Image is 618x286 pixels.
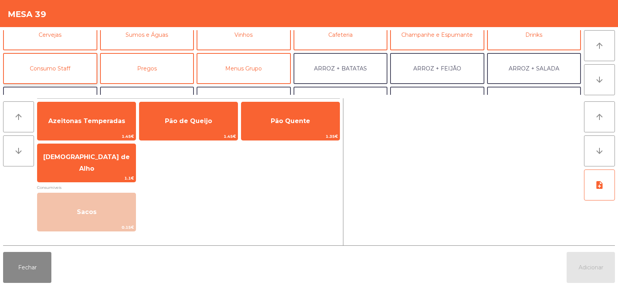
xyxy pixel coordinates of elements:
[43,153,130,172] span: [DEMOGRAPHIC_DATA] de Alho
[48,117,125,125] span: Azeitonas Temperadas
[595,75,604,84] i: arrow_downward
[584,64,615,95] button: arrow_downward
[197,53,291,84] button: Menus Grupo
[390,53,484,84] button: ARROZ + FEIJÃO
[100,19,194,50] button: Sumos e Águas
[584,30,615,61] button: arrow_upward
[487,87,581,118] button: FEIJÃO + FEIJÃO
[294,19,388,50] button: Cafeteria
[595,180,604,190] i: note_add
[294,87,388,118] button: BATATA + BATATA
[3,101,34,132] button: arrow_upward
[37,133,136,140] span: 1.45€
[37,184,340,191] span: Consumiveis
[3,87,97,118] button: ARROZ + ARROZ
[595,146,604,156] i: arrow_downward
[595,41,604,50] i: arrow_upward
[3,135,34,166] button: arrow_downward
[165,117,212,125] span: Pão de Queijo
[100,53,194,84] button: Pregos
[390,87,484,118] button: FEIJÃO + SALADA
[14,112,23,122] i: arrow_upward
[77,208,97,216] span: Sacos
[294,53,388,84] button: ARROZ + BATATAS
[487,19,581,50] button: Drinks
[271,117,310,125] span: Pão Quente
[584,135,615,166] button: arrow_downward
[584,170,615,200] button: note_add
[100,87,194,118] button: BATATA + FEIJÃO
[390,19,484,50] button: Champanhe e Espumante
[14,146,23,156] i: arrow_downward
[8,9,46,20] h4: Mesa 39
[3,19,97,50] button: Cervejas
[197,19,291,50] button: Vinhos
[139,133,238,140] span: 1.45€
[3,252,51,283] button: Fechar
[584,101,615,132] button: arrow_upward
[197,87,291,118] button: BATATA + SALADA
[487,53,581,84] button: ARROZ + SALADA
[595,112,604,122] i: arrow_upward
[37,175,136,182] span: 1.1€
[37,224,136,231] span: 0.15€
[3,53,97,84] button: Consumo Staff
[241,133,340,140] span: 1.35€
